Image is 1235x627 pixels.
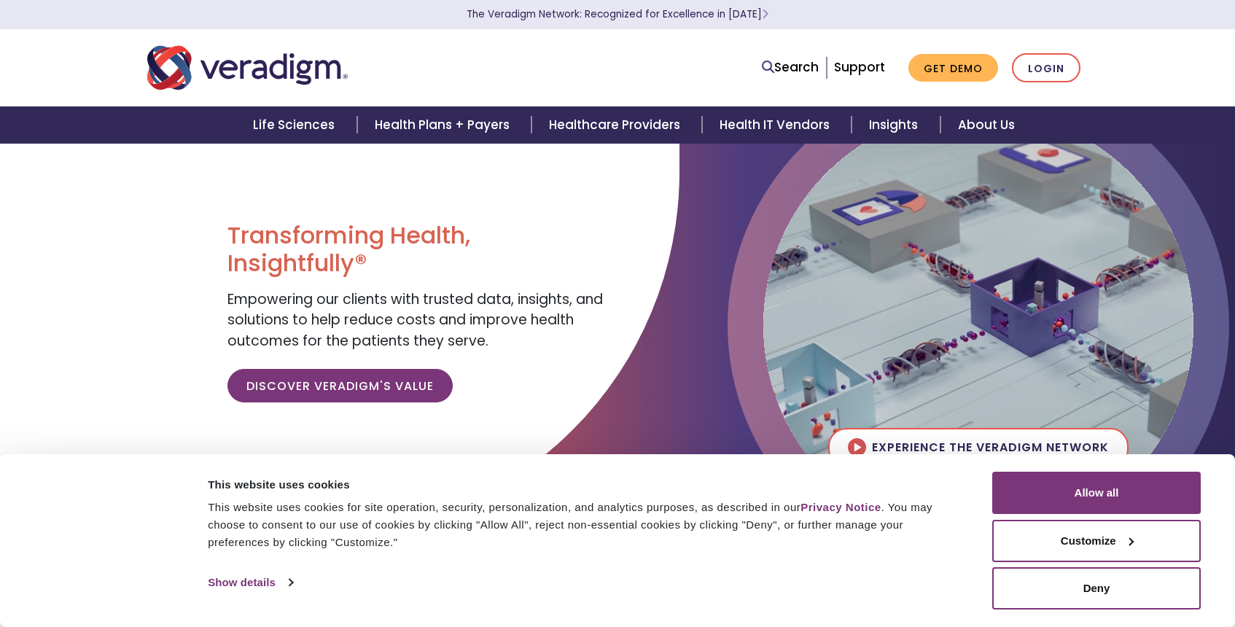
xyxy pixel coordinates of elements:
[357,106,531,144] a: Health Plans + Payers
[467,7,768,21] a: The Veradigm Network: Recognized for Excellence in [DATE]Learn More
[227,289,603,351] span: Empowering our clients with trusted data, insights, and solutions to help reduce costs and improv...
[834,58,885,76] a: Support
[227,369,453,402] a: Discover Veradigm's Value
[992,567,1201,610] button: Deny
[940,106,1032,144] a: About Us
[992,520,1201,562] button: Customize
[800,501,881,513] a: Privacy Notice
[762,58,819,77] a: Search
[147,44,348,92] img: Veradigm logo
[208,499,959,551] div: This website uses cookies for site operation, security, personalization, and analytics purposes, ...
[227,222,607,278] h1: Transforming Health, Insightfully®
[852,106,940,144] a: Insights
[908,54,998,82] a: Get Demo
[208,572,292,593] a: Show details
[702,106,852,144] a: Health IT Vendors
[992,472,1201,514] button: Allow all
[235,106,357,144] a: Life Sciences
[762,7,768,21] span: Learn More
[1012,53,1080,83] a: Login
[531,106,702,144] a: Healthcare Providers
[208,476,959,494] div: This website uses cookies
